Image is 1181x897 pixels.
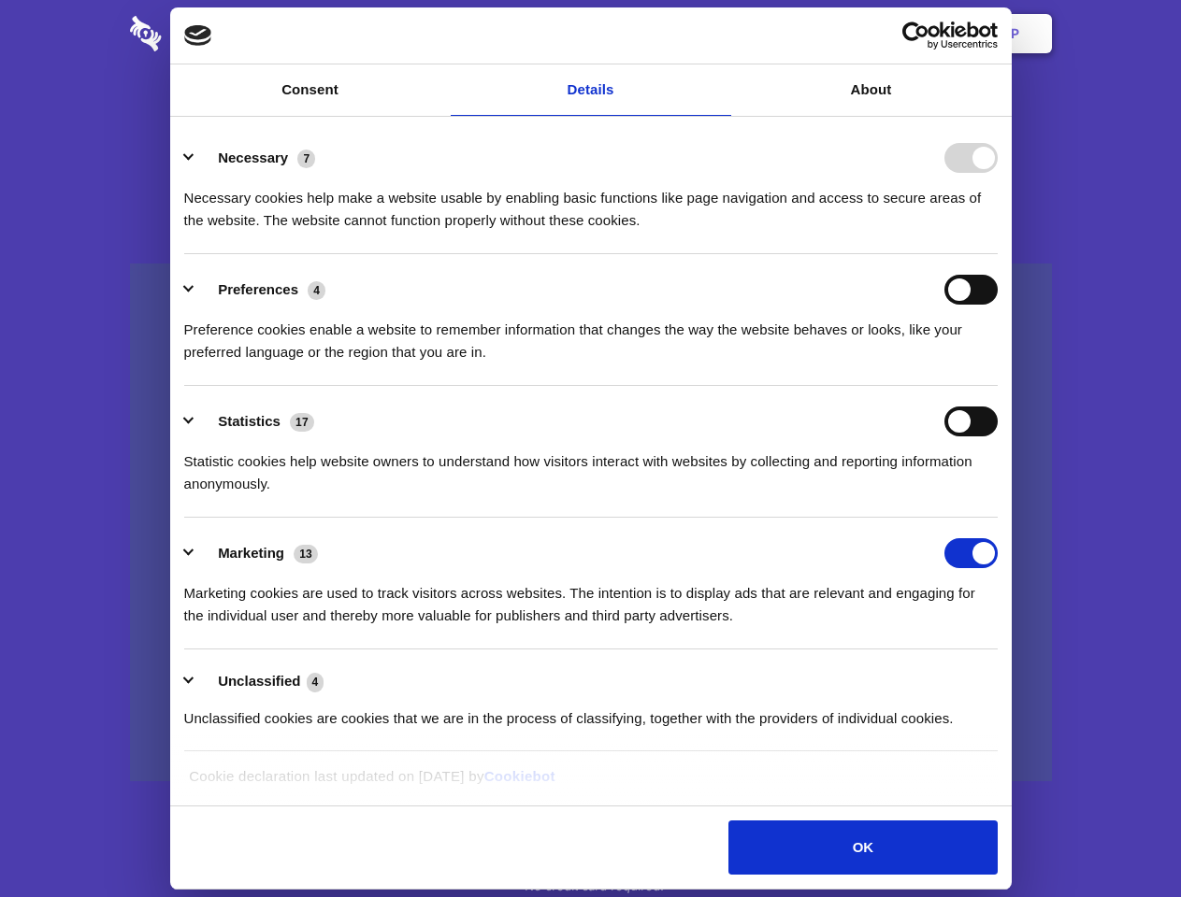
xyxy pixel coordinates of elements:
button: Preferences (4) [184,275,338,305]
label: Statistics [218,413,281,429]
h1: Eliminate Slack Data Loss. [130,84,1052,151]
label: Marketing [218,545,284,561]
span: 4 [307,673,324,691]
div: Preference cookies enable a website to remember information that changes the way the website beha... [184,305,998,363]
h4: Auto-redaction of sensitive data, encrypted data sharing and self-destructing private chats. Shar... [130,170,1052,232]
a: About [731,64,1012,116]
img: logo [184,25,212,46]
button: Unclassified (4) [184,670,336,693]
span: 4 [308,281,325,300]
span: 13 [294,545,318,563]
label: Necessary [218,149,288,165]
button: OK [728,820,997,875]
div: Statistic cookies help website owners to understand how visitors interact with websites by collec... [184,436,998,495]
a: Cookiebot [484,768,555,784]
button: Statistics (17) [184,406,326,436]
span: 17 [290,413,314,432]
button: Marketing (13) [184,538,330,568]
label: Preferences [218,281,298,297]
a: Wistia video thumbnail [130,263,1052,782]
a: Pricing [549,5,630,63]
a: Consent [170,64,451,116]
img: logo-wordmark-white-trans-d4663122ce5f474addd5e946df7df03e33cb6a1c49d2221995e7729f52c070b2.svg [130,16,290,51]
span: 7 [297,149,315,168]
div: Marketing cookies are used to track visitors across websites. The intention is to display ads tha... [184,568,998,627]
div: Cookie declaration last updated on [DATE] by [175,765,1006,802]
button: Necessary (7) [184,143,327,173]
a: Login [848,5,929,63]
div: Unclassified cookies are cookies that we are in the process of classifying, together with the pro... [184,693,998,730]
a: Usercentrics Cookiebot - opens in a new window [834,21,998,50]
div: Necessary cookies help make a website usable by enabling basic functions like page navigation and... [184,173,998,232]
a: Details [451,64,731,116]
a: Contact [758,5,844,63]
